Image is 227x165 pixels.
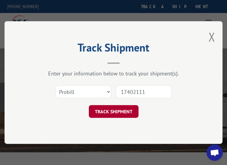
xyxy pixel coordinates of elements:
[89,105,139,118] button: TRACK SHIPMENT
[35,70,192,77] div: Enter your information below to track your shipment(s).
[206,144,223,161] div: Open chat
[208,29,215,45] button: Close modal
[35,43,192,55] h2: Track Shipment
[116,85,172,98] input: Number(s)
